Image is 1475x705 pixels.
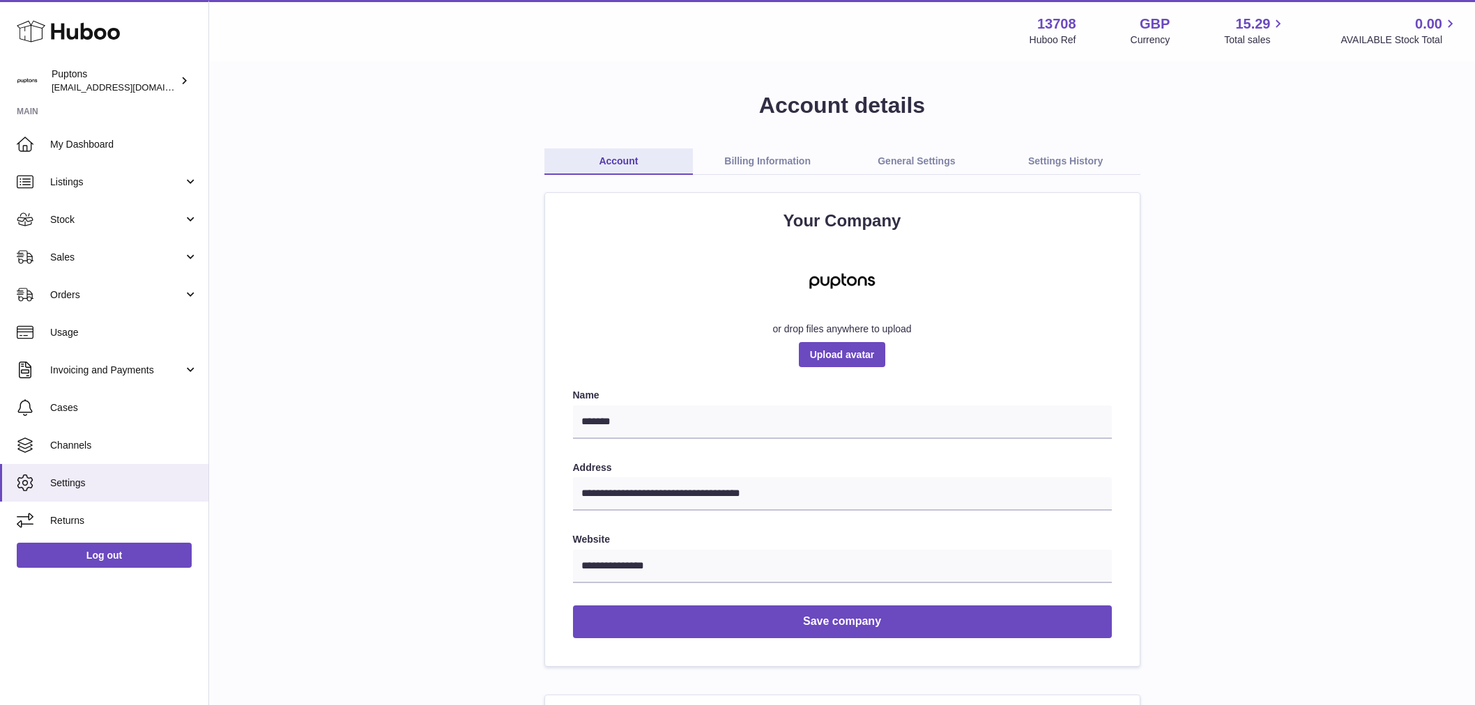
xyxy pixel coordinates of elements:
span: AVAILABLE Stock Total [1340,33,1458,47]
label: Name [573,389,1112,402]
span: Invoicing and Payments [50,364,183,377]
strong: 13708 [1037,15,1076,33]
a: General Settings [842,148,991,175]
div: Puptons [52,68,177,94]
span: Total sales [1224,33,1286,47]
a: Account [544,148,694,175]
span: Cases [50,401,198,415]
span: Orders [50,288,183,302]
a: 15.29 Total sales [1224,15,1286,47]
label: Website [573,533,1112,546]
span: 0.00 [1415,15,1442,33]
img: internalAdmin-13708@internal.huboo.com [17,70,38,91]
span: Returns [50,514,198,527]
a: 0.00 AVAILABLE Stock Total [1340,15,1458,47]
span: Settings [50,477,198,490]
span: Stock [50,213,183,226]
span: Listings [50,176,183,189]
span: My Dashboard [50,138,198,151]
span: Upload avatar [799,342,886,367]
a: Settings History [991,148,1140,175]
strong: GBP [1140,15,1170,33]
span: Sales [50,251,183,264]
h2: Your Company [573,210,1112,232]
label: Address [573,461,1112,474]
div: or drop files anywhere to upload [573,323,1112,336]
button: Save company [573,605,1112,638]
a: Log out [17,543,192,568]
span: [EMAIL_ADDRESS][DOMAIN_NAME] [52,82,205,93]
a: Billing Information [693,148,842,175]
div: Currency [1131,33,1170,47]
span: Usage [50,326,198,339]
h1: Account details [231,91,1453,121]
span: 15.29 [1235,15,1270,33]
img: puptons-copy-4.jpg [807,247,877,316]
span: Channels [50,439,198,452]
div: Huboo Ref [1030,33,1076,47]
